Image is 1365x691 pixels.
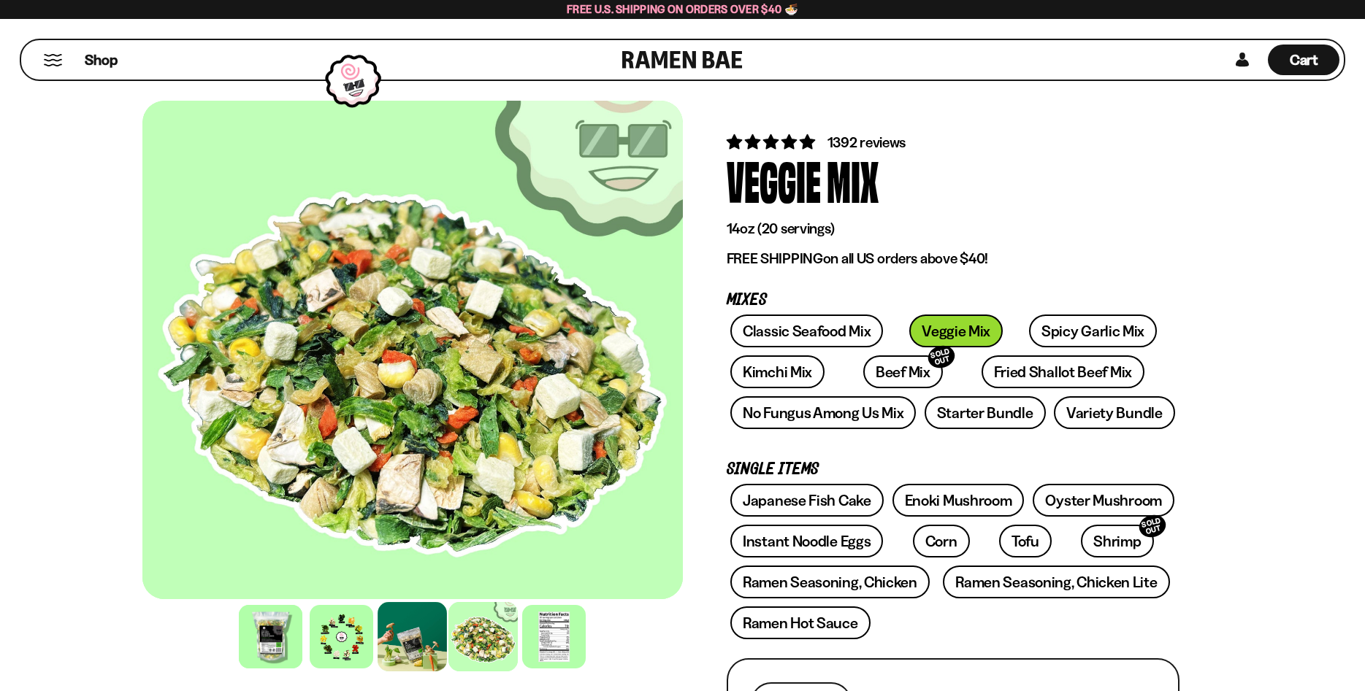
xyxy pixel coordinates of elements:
a: Kimchi Mix [730,355,825,388]
a: Ramen Hot Sauce [730,606,871,639]
a: Cart [1268,40,1339,80]
span: Cart [1290,51,1318,69]
p: 14oz (20 servings) [727,220,1179,238]
a: No Fungus Among Us Mix [730,396,916,429]
div: Mix [827,153,879,207]
p: Mixes [727,293,1179,307]
a: Ramen Seasoning, Chicken Lite [943,565,1169,598]
a: Enoki Mushroom [892,484,1025,517]
p: Single Items [727,463,1179,476]
strong: FREE SHIPPING [727,250,823,267]
a: Tofu [999,525,1052,557]
a: ShrimpSOLD OUT [1081,525,1153,557]
a: Beef MixSOLD OUT [863,355,943,388]
span: Shop [85,50,118,70]
a: Japanese Fish Cake [730,484,884,517]
a: Spicy Garlic Mix [1029,314,1157,347]
button: Mobile Menu Trigger [43,54,63,66]
a: Starter Bundle [925,396,1046,429]
div: SOLD OUT [925,343,957,371]
a: Oyster Mushroom [1033,484,1174,517]
a: Variety Bundle [1054,396,1175,429]
a: Fried Shallot Beef Mix [982,355,1144,388]
div: Veggie [727,153,821,207]
p: on all US orders above $40! [727,250,1179,268]
a: Shop [85,45,118,75]
a: Classic Seafood Mix [730,314,883,347]
span: 1392 reviews [827,134,906,151]
a: Corn [913,525,970,557]
span: 4.76 stars [727,133,818,151]
span: Free U.S. Shipping on Orders over $40 🍜 [567,2,798,16]
a: Instant Noodle Eggs [730,525,883,557]
div: SOLD OUT [1136,512,1169,541]
a: Ramen Seasoning, Chicken [730,565,930,598]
